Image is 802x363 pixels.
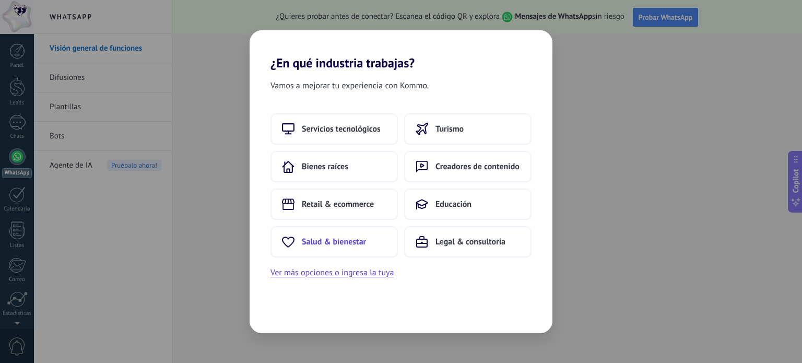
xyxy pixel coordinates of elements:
[435,199,471,209] span: Educación
[435,124,464,134] span: Turismo
[404,151,532,182] button: Creadores de contenido
[404,226,532,257] button: Legal & consultoría
[302,237,366,247] span: Salud & bienestar
[270,79,429,92] span: Vamos a mejorar tu experiencia con Kommo.
[270,226,398,257] button: Salud & bienestar
[250,30,552,71] h2: ¿En qué industria trabajas?
[435,161,520,172] span: Creadores de contenido
[270,266,394,279] button: Ver más opciones o ingresa la tuya
[270,113,398,145] button: Servicios tecnológicos
[435,237,505,247] span: Legal & consultoría
[404,113,532,145] button: Turismo
[302,161,348,172] span: Bienes raíces
[302,124,381,134] span: Servicios tecnológicos
[302,199,374,209] span: Retail & ecommerce
[270,189,398,220] button: Retail & ecommerce
[404,189,532,220] button: Educación
[270,151,398,182] button: Bienes raíces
